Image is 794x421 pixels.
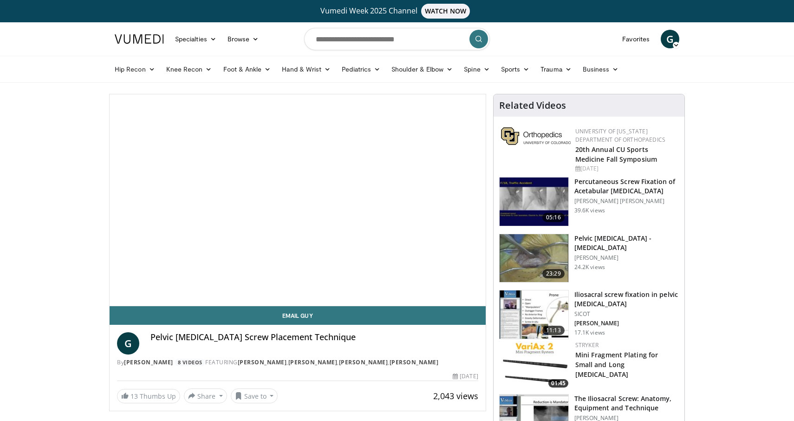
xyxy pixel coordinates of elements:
a: Vumedi Week 2025 ChannelWATCH NOW [116,4,678,19]
a: 20th Annual CU Sports Medicine Fall Symposium [575,145,657,164]
a: Stryker [575,341,599,349]
a: Email Guy [110,306,486,325]
img: b37175e7-6a0c-4ed3-b9ce-2cebafe6c791.150x105_q85_crop-smart_upscale.jpg [501,341,571,390]
span: WATCH NOW [421,4,470,19]
p: [PERSON_NAME] [574,254,679,262]
a: 8 Videos [175,359,205,367]
button: Save to [231,388,278,403]
a: Favorites [617,30,655,48]
a: Hand & Wrist [276,60,336,79]
a: Knee Recon [161,60,218,79]
p: 17.1K views [574,329,605,336]
a: 05:16 Percutaneous Screw Fixation of Acetabular [MEDICAL_DATA] [PERSON_NAME] [PERSON_NAME] 39.6K ... [499,177,679,226]
img: dC9YmUV2gYCgMiZn4xMDoxOjBrO-I4W8_3.150x105_q85_crop-smart_upscale.jpg [500,234,568,283]
p: SICOT [574,310,679,318]
a: Hip Recon [109,60,161,79]
input: Search topics, interventions [304,28,490,50]
a: University of [US_STATE] Department of Orthopaedics [575,127,665,144]
p: [PERSON_NAME] [574,320,679,327]
a: Browse [222,30,265,48]
a: Specialties [169,30,222,48]
a: 11:13 Iliosacral screw fixation in pelvic [MEDICAL_DATA] SICOT [PERSON_NAME] 17.1K views [499,290,679,339]
h4: Related Videos [499,100,566,111]
a: [PERSON_NAME] [124,358,173,366]
img: d5ySKFN8UhyXrjO34yMDoxOjByOwWswz_1.150x105_q85_crop-smart_upscale.jpg [500,290,568,339]
a: 13 Thumbs Up [117,389,180,403]
p: 39.6K views [574,207,605,214]
a: Foot & Ankle [218,60,277,79]
h3: Percutaneous Screw Fixation of Acetabular [MEDICAL_DATA] [574,177,679,196]
a: [PERSON_NAME] [288,358,338,366]
img: 355603a8-37da-49b6-856f-e00d7e9307d3.png.150x105_q85_autocrop_double_scale_upscale_version-0.2.png [501,127,571,145]
span: 13 [130,392,138,401]
span: 05:16 [542,213,565,222]
a: Shoulder & Elbow [386,60,458,79]
a: [PERSON_NAME] [339,358,388,366]
a: 23:29 Pelvic [MEDICAL_DATA] - [MEDICAL_DATA] [PERSON_NAME] 24.2K views [499,234,679,283]
a: G [117,332,139,355]
h3: Pelvic [MEDICAL_DATA] - [MEDICAL_DATA] [574,234,679,252]
a: Trauma [535,60,577,79]
a: 01:45 [501,341,571,390]
a: Spine [458,60,495,79]
p: 24.2K views [574,263,605,271]
span: 2,043 views [433,390,478,401]
span: 01:45 [548,379,568,388]
a: Business [577,60,625,79]
span: 23:29 [542,269,565,278]
div: [DATE] [575,164,677,173]
h3: The Iliosacral Screw: Anatomy, Equipment and Technique [574,394,679,413]
a: [PERSON_NAME] [390,358,439,366]
p: [PERSON_NAME] [PERSON_NAME] [574,197,679,205]
a: Mini Fragment Plating for Small and Long [MEDICAL_DATA] [575,350,658,379]
a: G [661,30,679,48]
span: 11:13 [542,326,565,335]
h4: Pelvic [MEDICAL_DATA] Screw Placement Technique [150,332,478,342]
a: Sports [495,60,535,79]
a: [PERSON_NAME] [238,358,287,366]
img: 134112_0000_1.png.150x105_q85_crop-smart_upscale.jpg [500,178,568,226]
video-js: Video Player [110,94,486,306]
h3: Iliosacral screw fixation in pelvic [MEDICAL_DATA] [574,290,679,309]
img: VuMedi Logo [115,34,164,44]
div: [DATE] [453,372,478,381]
div: By FEATURING , , , [117,358,478,367]
button: Share [184,388,227,403]
a: Pediatrics [336,60,386,79]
